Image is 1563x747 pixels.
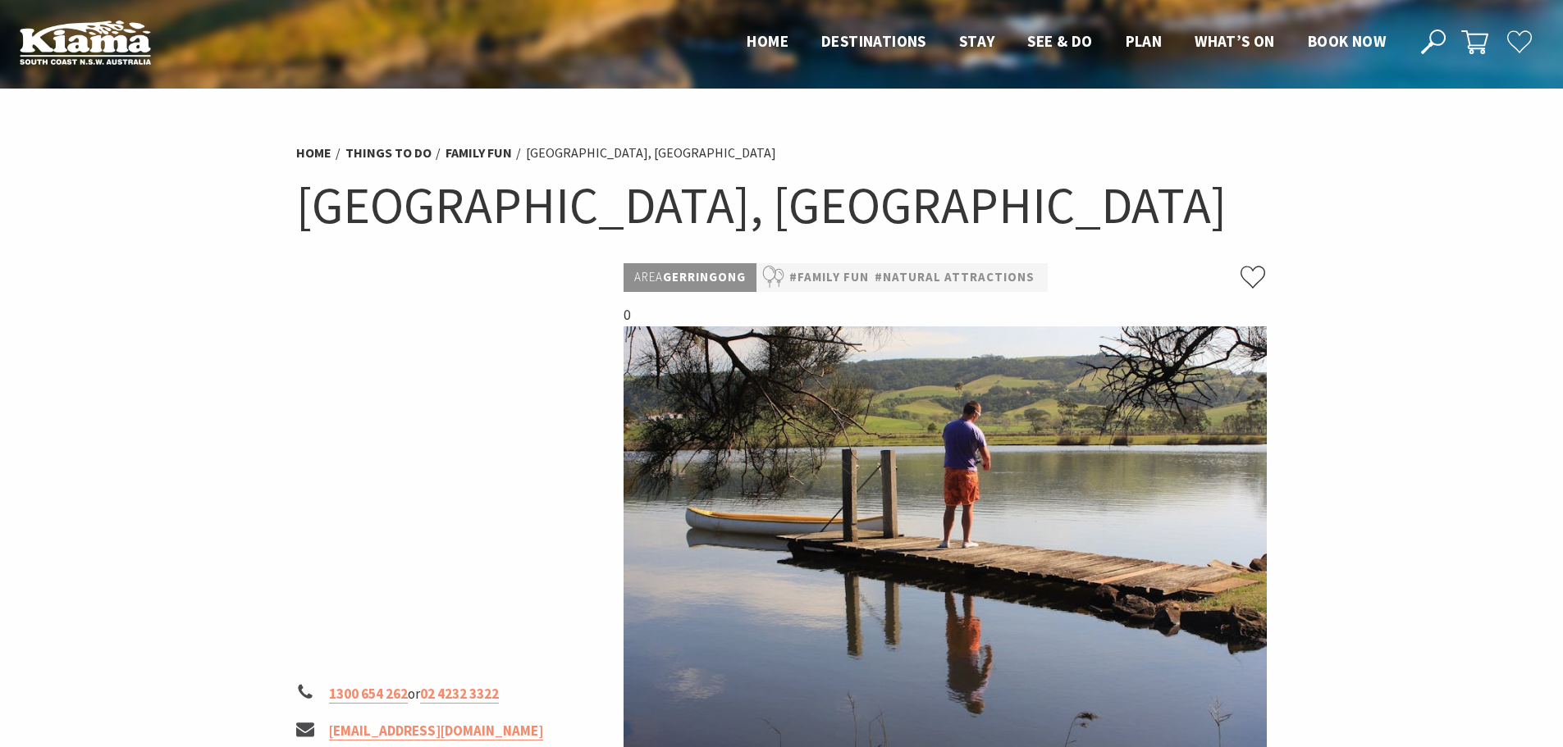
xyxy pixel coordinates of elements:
[296,683,611,705] li: or
[1126,31,1163,52] a: Plan
[296,144,331,162] a: Home
[959,31,995,51] span: Stay
[634,269,663,285] span: Area
[789,267,869,288] a: #Family Fun
[329,722,543,740] a: [EMAIL_ADDRESS][DOMAIN_NAME]
[329,685,408,704] a: 1300 654 262
[446,144,512,162] a: Family Fun
[1195,31,1275,52] a: What’s On
[345,144,432,162] a: Things To Do
[1126,31,1163,51] span: Plan
[420,685,499,704] a: 02 4232 3322
[747,31,788,52] a: Home
[875,267,1035,288] a: #Natural Attractions
[296,172,1268,239] h1: [GEOGRAPHIC_DATA], [GEOGRAPHIC_DATA]
[730,29,1402,56] nav: Main Menu
[526,143,776,164] li: [GEOGRAPHIC_DATA], [GEOGRAPHIC_DATA]
[1308,31,1386,52] a: Book now
[959,31,995,52] a: Stay
[1195,31,1275,51] span: What’s On
[1027,31,1092,52] a: See & Do
[20,20,151,65] img: Kiama Logo
[624,263,756,292] p: Gerringong
[821,31,926,51] span: Destinations
[1027,31,1092,51] span: See & Do
[747,31,788,51] span: Home
[1308,31,1386,51] span: Book now
[821,31,926,52] a: Destinations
